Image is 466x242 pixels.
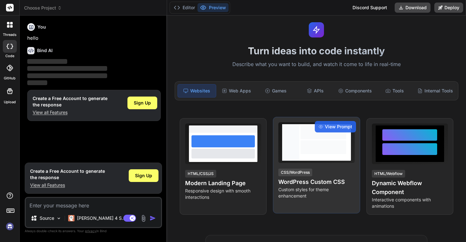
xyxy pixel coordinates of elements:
[372,197,448,209] p: Interactive components with animations
[178,84,216,97] div: Websites
[33,95,107,108] h1: Create a Free Account to generate the response
[372,179,448,197] h4: Dynamic Webflow Component
[278,186,354,199] p: Custom styles for theme enhancement
[372,170,405,178] div: HTML/Webflow
[150,215,156,221] img: icon
[77,215,124,221] p: [PERSON_NAME] 4 S..
[27,66,107,71] span: ‌
[415,84,456,97] div: Internal Tools
[85,229,96,233] span: privacy
[278,178,354,186] h4: WordPress Custom CSS
[197,3,229,12] button: Preview
[336,84,374,97] div: Components
[217,84,256,97] div: Web Apps
[68,215,74,221] img: Claude 4 Sonnet
[24,5,62,11] span: Choose Project
[27,80,47,85] span: ‌
[296,84,334,97] div: APIs
[257,84,295,97] div: Games
[27,73,107,78] span: ‌
[5,53,14,59] label: code
[349,3,391,13] div: Discord Support
[135,172,152,179] span: Sign Up
[4,76,16,81] label: GitHub
[56,216,61,221] img: Pick Models
[4,221,15,232] img: signin
[395,3,430,13] button: Download
[376,84,414,97] div: Tools
[27,59,67,64] span: ‌
[134,100,151,106] span: Sign Up
[185,179,261,188] h4: Modern Landing Page
[171,60,462,69] p: Describe what you want to build, and watch it come to life in real-time
[30,168,105,181] h1: Create a Free Account to generate the response
[185,170,216,178] div: HTML/CSS/JS
[325,124,352,130] span: View Prompt
[3,32,16,37] label: threads
[40,215,54,221] p: Source
[434,3,463,13] button: Deploy
[37,47,53,54] h6: Bind AI
[27,35,161,42] p: hello
[30,182,105,188] p: View all Features
[278,169,312,176] div: CSS/WordPress
[171,3,197,12] button: Editor
[4,99,16,105] label: Upload
[140,215,147,222] img: attachment
[185,188,261,200] p: Responsive design with smooth interactions
[37,24,46,30] h6: You
[171,45,462,57] h1: Turn ideas into code instantly
[25,228,162,234] p: Always double-check its answers. Your in Bind
[33,109,107,116] p: View all Features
